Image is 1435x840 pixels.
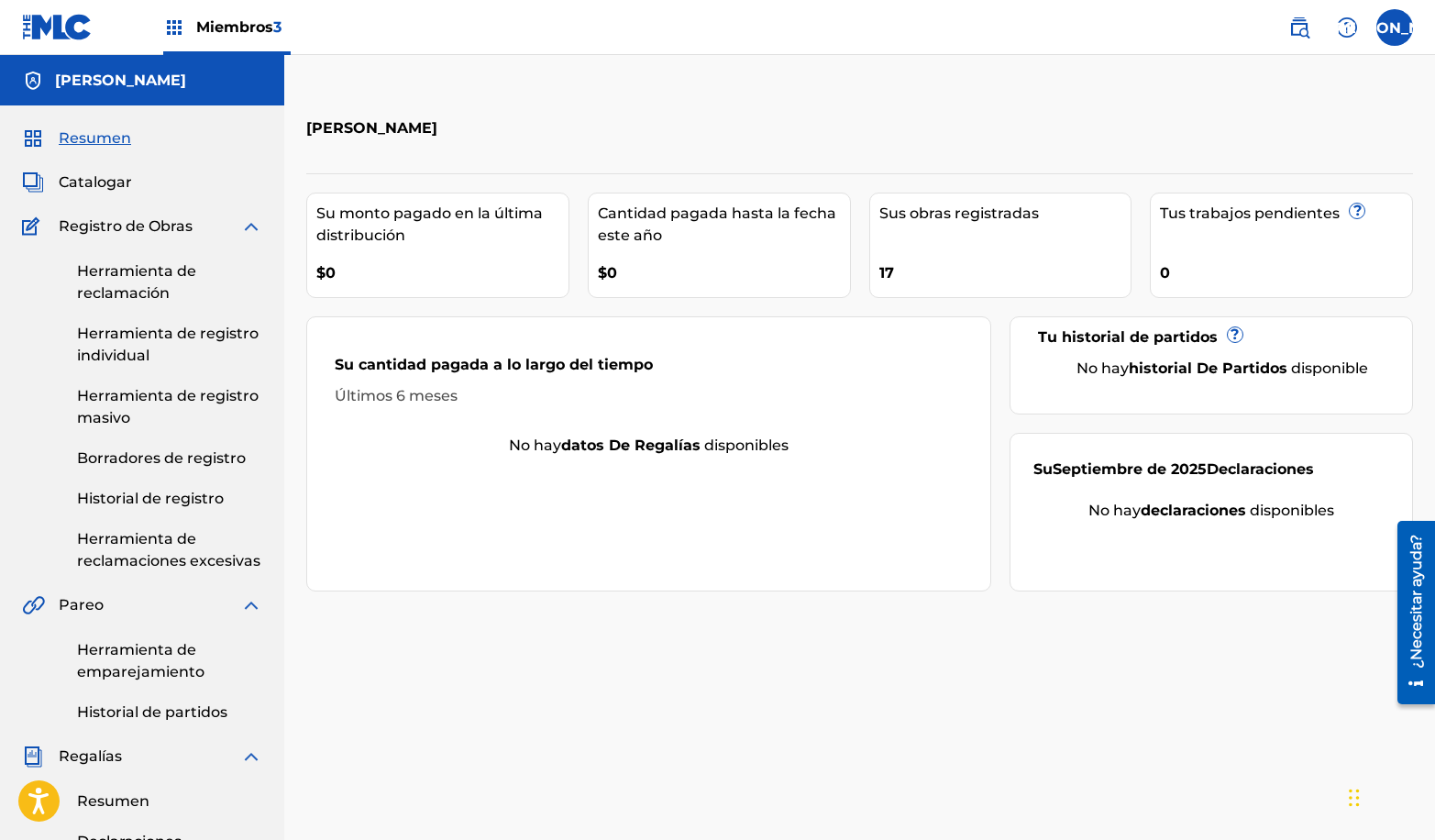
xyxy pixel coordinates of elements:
[77,323,262,367] a: Herramienta de registro individual
[1207,460,1314,478] font: Declaraciones
[1076,359,1129,377] font: No hay
[77,792,149,810] font: Resumen
[77,530,260,569] font: Herramienta de reclamaciones excesivas
[77,641,204,680] font: Herramienta de emparejamiento
[561,437,701,454] font: datos de regalías
[240,216,262,238] img: expandir
[22,14,93,40] img: Logotipo del MLC
[1053,460,1207,478] font: Septiembre de 2025
[1033,460,1053,478] font: Su
[77,260,262,304] a: Herramienta de reclamación
[1336,17,1358,39] img: ayuda
[22,594,45,616] img: Pareo
[77,490,224,507] font: Historial de registro
[1291,359,1368,377] font: disponible
[879,264,894,282] font: 17
[55,70,186,92] h5: Juan Carlos Dimayuga
[1141,502,1246,519] font: declaraciones
[1349,770,1360,825] div: Arrastrar
[1160,204,1340,222] font: Tus trabajos pendientes
[59,129,131,147] font: Resumen
[1384,514,1435,711] iframe: Centro de recursos
[59,217,193,235] font: Registro de Obras
[22,171,132,193] a: CatalogarCatalogar
[1129,359,1287,377] font: historial de partidos
[1343,752,1435,840] iframe: Widget de chat
[1376,9,1413,46] div: Menú de usuario
[1088,502,1141,519] font: No hay
[879,204,1039,222] font: Sus obras registradas
[273,18,281,36] font: 3
[240,746,262,768] img: expandir
[22,127,44,149] img: Resumen
[22,70,44,92] img: Cuentas
[77,262,196,302] font: Herramienta de reclamación
[598,204,836,244] font: Cantidad pagada hasta la fecha este año
[59,173,132,191] font: Catalogar
[196,18,273,36] font: Miembros
[77,528,262,572] a: Herramienta de reclamaciones excesivas
[22,746,44,768] img: Regalías
[77,488,262,510] a: Historial de registro
[163,17,185,39] img: Principales titulares de derechos
[509,437,561,454] font: No hay
[77,702,262,724] a: Historial de partidos
[1288,17,1310,39] img: buscar
[77,385,262,429] a: Herramienta de registro masivo
[1250,502,1334,519] font: disponibles
[59,596,104,613] font: Pareo
[77,325,259,364] font: Herramienta de registro individual
[77,387,259,426] font: Herramienta de registro masivo
[55,72,186,89] font: [PERSON_NAME]
[1281,9,1318,46] a: Búsqueda pública
[704,437,789,454] font: disponibles
[77,448,262,470] a: Borradores de registro
[77,703,227,721] font: Historial de partidos
[59,747,122,765] font: Regalías
[1038,328,1218,346] font: Tu historial de partidos
[1329,9,1365,46] div: Ayuda
[22,216,46,238] img: Registro de Obras
[77,449,246,467] font: Borradores de registro
[335,387,458,404] font: Últimos 6 meses
[316,264,336,282] font: $0
[1160,264,1170,282] font: 0
[22,127,131,149] a: ResumenResumen
[22,171,44,193] img: Catalogar
[240,594,262,616] img: expandir
[77,639,262,683] a: Herramienta de emparejamiento
[316,204,543,244] font: Su monto pagado en la última distribución
[77,790,262,812] a: Resumen
[1231,326,1239,343] font: ?
[1353,202,1362,219] font: ?
[306,119,437,137] font: [PERSON_NAME]
[598,264,617,282] font: $0
[335,356,653,373] font: Su cantidad pagada a lo largo del tiempo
